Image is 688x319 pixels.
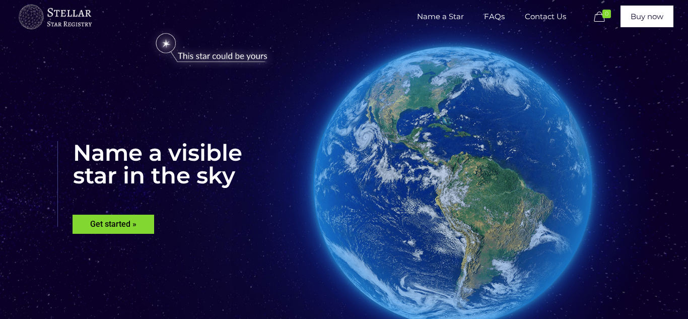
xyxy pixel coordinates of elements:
[73,215,154,234] rs-layer: Get started »
[621,6,673,27] a: Buy now
[143,28,281,69] img: star-could-be-yours.png
[57,141,242,227] rs-layer: Name a visible star in the sky
[592,11,616,23] a: 0
[602,10,611,18] span: 0
[17,2,93,32] img: buyastar-logo-transparent
[407,2,474,32] span: Name a Star
[515,2,576,32] span: Contact Us
[474,2,515,32] span: FAQs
